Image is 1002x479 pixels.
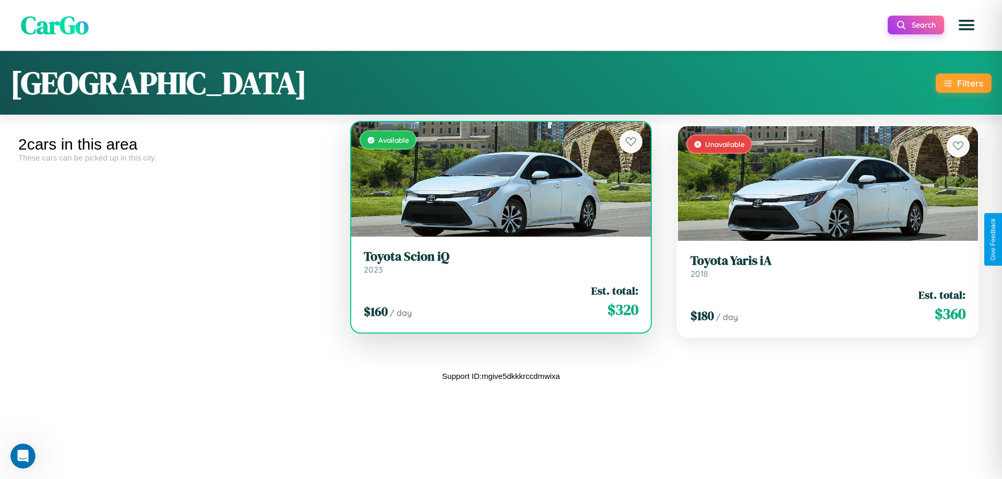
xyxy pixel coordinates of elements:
span: $ 360 [935,303,965,324]
span: $ 160 [364,303,388,320]
span: Available [378,136,409,144]
span: Est. total: [591,283,638,298]
div: These cars can be picked up in this city. [18,153,330,162]
div: 2 cars in this area [18,136,330,153]
div: Give Feedback [989,218,997,261]
button: Open menu [952,10,981,40]
span: Search [912,20,936,30]
span: 2023 [364,264,383,275]
span: / day [390,308,412,318]
span: $ 320 [607,299,638,320]
span: / day [716,312,738,322]
a: Toyota Scion iQ2023 [364,249,639,275]
div: Filters [957,78,983,89]
button: Filters [936,73,992,93]
span: Est. total: [918,287,965,302]
span: $ 180 [690,307,714,324]
span: Unavailable [705,140,745,149]
iframe: Intercom live chat [10,444,35,469]
h3: Toyota Yaris iA [690,253,965,268]
span: 2018 [690,268,708,279]
p: Support ID: mgive5dkkkrccdmwixa [442,369,560,383]
h3: Toyota Scion iQ [364,249,639,264]
h1: [GEOGRAPHIC_DATA] [10,62,307,104]
a: Toyota Yaris iA2018 [690,253,965,279]
button: Search [888,16,944,34]
span: CarGo [21,8,89,42]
